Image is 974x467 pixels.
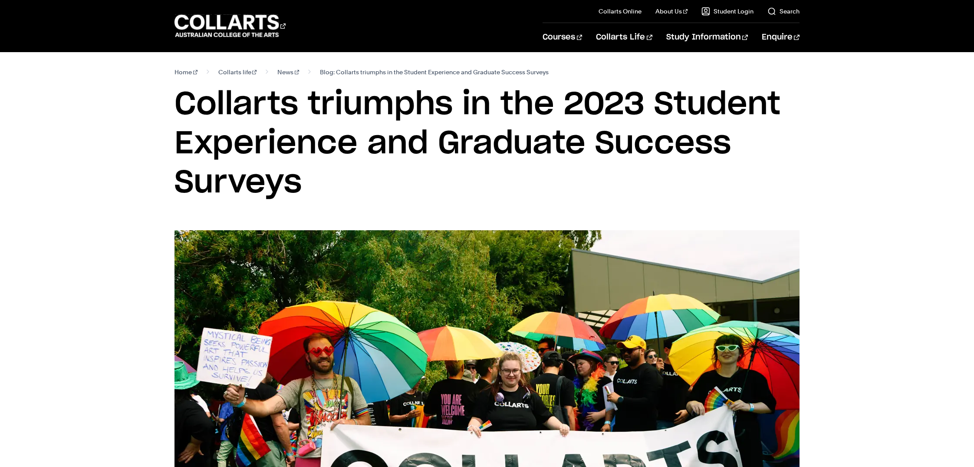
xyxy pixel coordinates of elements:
a: Collarts Life [596,23,652,52]
a: Study Information [666,23,748,52]
div: Go to homepage [174,13,286,38]
a: Courses [543,23,582,52]
a: Student Login [701,7,754,16]
a: About Us [655,7,688,16]
span: Blog: Collarts triumphs in the Student Experience and Graduate Success Surveys [320,66,549,78]
a: Collarts life [218,66,257,78]
a: Collarts Online [599,7,642,16]
a: Home [174,66,197,78]
a: Enquire [762,23,800,52]
h1: Collarts triumphs in the 2023 Student Experience and Graduate Success Surveys [174,85,800,202]
a: Search [767,7,800,16]
a: News [277,66,299,78]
